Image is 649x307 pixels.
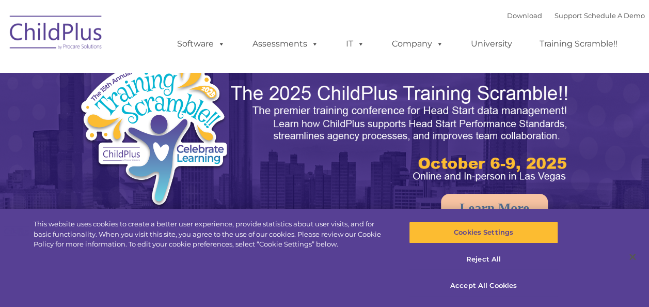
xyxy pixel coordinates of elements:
img: ChildPlus by Procare Solutions [5,8,108,60]
button: Accept All Cookies [409,275,558,297]
span: Phone number [144,111,187,118]
a: Schedule A Demo [584,11,645,20]
a: Training Scramble!! [529,34,628,54]
button: Close [621,245,644,268]
span: Last name [144,68,175,76]
button: Cookies Settings [409,222,558,243]
a: Support [555,11,582,20]
a: Company [382,34,454,54]
font: | [507,11,645,20]
a: Software [167,34,235,54]
a: Learn More [441,194,548,223]
button: Reject All [409,249,558,270]
a: Assessments [242,34,329,54]
a: IT [336,34,375,54]
a: Download [507,11,542,20]
a: University [461,34,523,54]
div: This website uses cookies to create a better user experience, provide statistics about user visit... [34,219,389,250]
